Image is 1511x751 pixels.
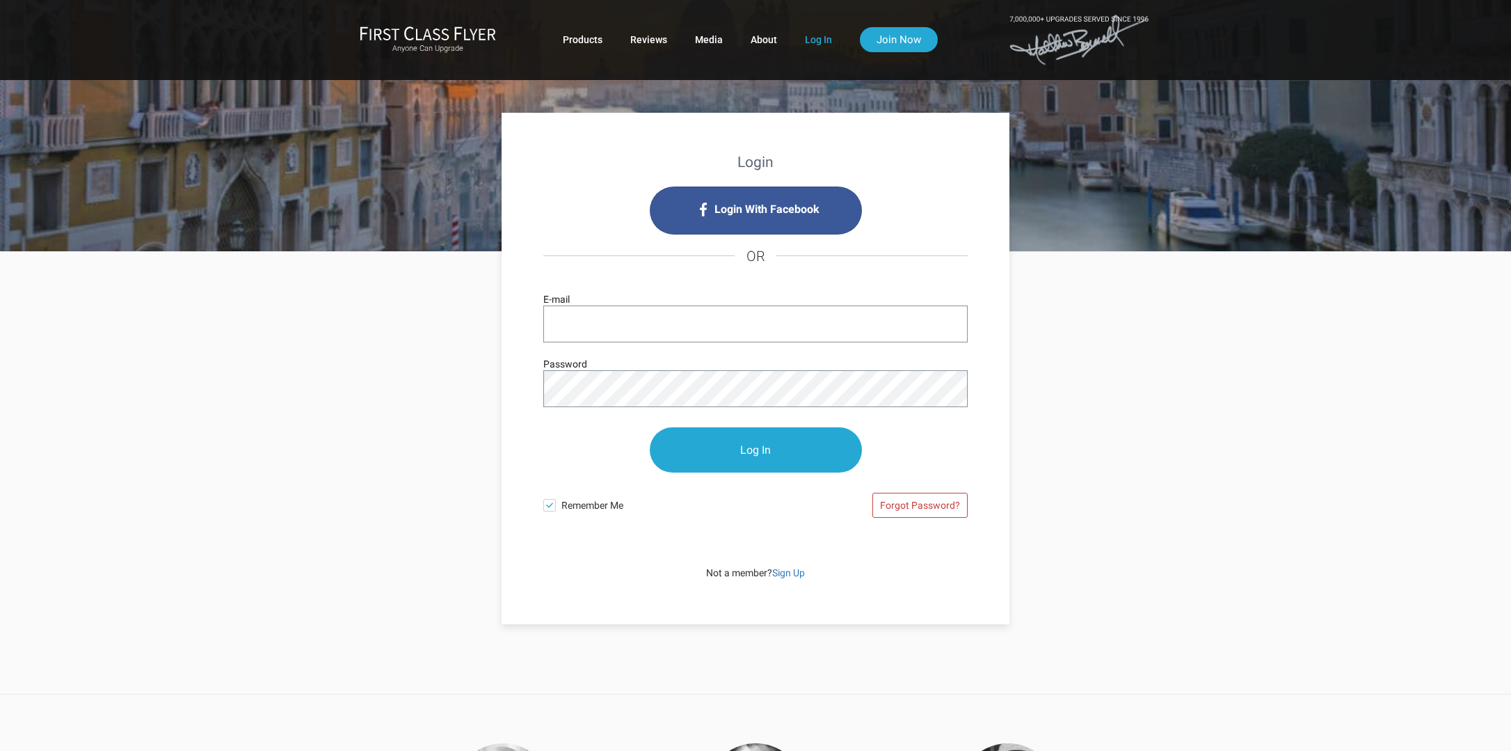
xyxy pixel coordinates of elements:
[543,235,968,278] h4: OR
[706,567,805,578] span: Not a member?
[872,493,968,518] a: Forgot Password?
[737,154,774,171] strong: Login
[543,292,570,307] label: E-mail
[543,356,587,372] label: Password
[360,26,496,40] img: First Class Flyer
[860,27,938,52] a: Join Now
[650,427,862,473] input: Log In
[630,27,667,52] a: Reviews
[695,27,723,52] a: Media
[360,26,496,54] a: First Class FlyerAnyone Can Upgrade
[805,27,832,52] a: Log In
[650,187,862,235] i: Login with Facebook
[563,27,602,52] a: Products
[751,27,777,52] a: About
[714,198,820,221] span: Login With Facebook
[360,44,496,54] small: Anyone Can Upgrade
[561,492,755,513] span: Remember Me
[772,567,805,578] a: Sign Up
